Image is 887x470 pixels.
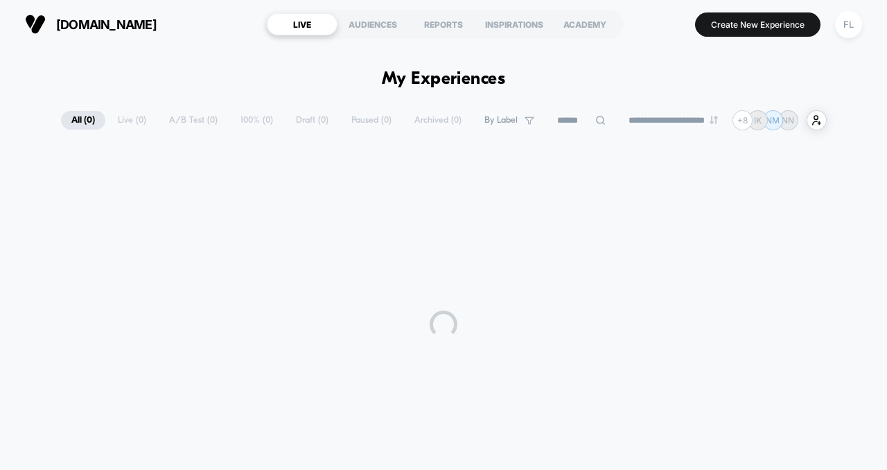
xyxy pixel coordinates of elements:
[710,116,718,124] img: end
[25,14,46,35] img: Visually logo
[479,13,550,35] div: INSPIRATIONS
[831,10,866,39] button: FL
[267,13,337,35] div: LIVE
[754,115,762,125] p: IK
[484,115,518,125] span: By Label
[766,115,780,125] p: NM
[61,111,105,130] span: All ( 0 )
[835,11,862,38] div: FL
[782,115,794,125] p: NN
[21,13,161,35] button: [DOMAIN_NAME]
[337,13,408,35] div: AUDIENCES
[732,110,753,130] div: + 8
[695,12,820,37] button: Create New Experience
[382,69,506,89] h1: My Experiences
[56,17,157,32] span: [DOMAIN_NAME]
[408,13,479,35] div: REPORTS
[550,13,620,35] div: ACADEMY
